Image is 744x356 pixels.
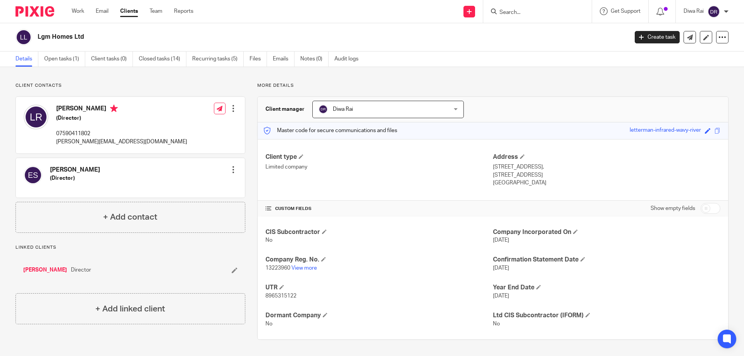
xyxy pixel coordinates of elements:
[95,303,165,315] h4: + Add linked client
[611,9,641,14] span: Get Support
[250,52,267,67] a: Files
[15,6,54,17] img: Pixie
[265,206,493,212] h4: CUSTOM FIELDS
[265,284,493,292] h4: UTR
[265,237,272,243] span: No
[493,265,509,271] span: [DATE]
[291,265,317,271] a: View more
[50,174,100,182] h5: (Director)
[265,311,493,320] h4: Dormant Company
[150,7,162,15] a: Team
[265,163,493,171] p: Limited company
[333,107,353,112] span: Diwa Rai
[684,7,704,15] p: Diwa Rai
[635,31,680,43] a: Create task
[23,266,67,274] a: [PERSON_NAME]
[44,52,85,67] a: Open tasks (1)
[56,105,187,114] h4: [PERSON_NAME]
[651,205,695,212] label: Show empty fields
[15,244,245,251] p: Linked clients
[120,7,138,15] a: Clients
[263,127,397,134] p: Master code for secure communications and files
[265,293,296,299] span: 8965315122
[192,52,244,67] a: Recurring tasks (5)
[103,211,157,223] h4: + Add contact
[630,126,701,135] div: letterman-infrared-wavy-river
[493,228,720,236] h4: Company Incorporated On
[24,105,48,129] img: svg%3E
[96,7,108,15] a: Email
[499,9,568,16] input: Search
[71,266,91,274] span: Director
[15,83,245,89] p: Client contacts
[56,138,187,146] p: [PERSON_NAME][EMAIL_ADDRESS][DOMAIN_NAME]
[493,171,720,179] p: [STREET_ADDRESS]
[110,105,118,112] i: Primary
[265,256,493,264] h4: Company Reg. No.
[493,293,509,299] span: [DATE]
[334,52,364,67] a: Audit logs
[300,52,329,67] a: Notes (0)
[493,256,720,264] h4: Confirmation Statement Date
[174,7,193,15] a: Reports
[265,105,305,113] h3: Client manager
[265,265,290,271] span: 13223960
[493,153,720,161] h4: Address
[72,7,84,15] a: Work
[24,166,42,184] img: svg%3E
[319,105,328,114] img: svg%3E
[265,153,493,161] h4: Client type
[273,52,294,67] a: Emails
[493,237,509,243] span: [DATE]
[38,33,506,41] h2: Lgm Homes Ltd
[139,52,186,67] a: Closed tasks (14)
[493,321,500,327] span: No
[50,166,100,174] h4: [PERSON_NAME]
[15,29,32,45] img: svg%3E
[708,5,720,18] img: svg%3E
[493,311,720,320] h4: Ltd CIS Subcontractor (IFORM)
[257,83,728,89] p: More details
[265,321,272,327] span: No
[91,52,133,67] a: Client tasks (0)
[493,163,720,171] p: [STREET_ADDRESS],
[56,130,187,138] p: 07590411802
[493,179,720,187] p: [GEOGRAPHIC_DATA]
[493,284,720,292] h4: Year End Date
[15,52,38,67] a: Details
[56,114,187,122] h5: (Director)
[265,228,493,236] h4: CIS Subcontractor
